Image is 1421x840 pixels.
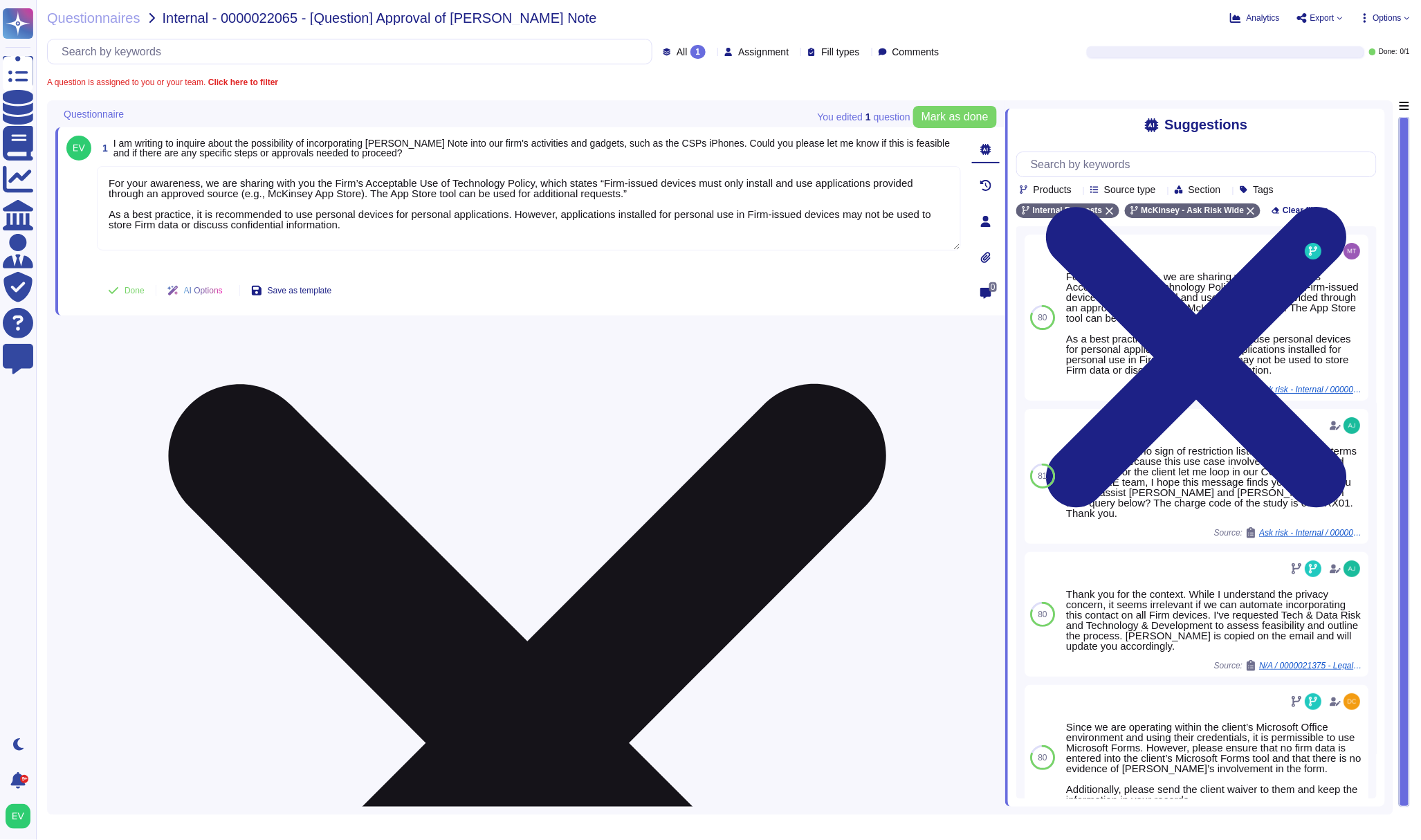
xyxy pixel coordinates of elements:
[1400,48,1410,55] span: 0 / 1
[913,106,997,128] button: Mark as done
[1038,472,1047,480] span: 81
[47,78,278,86] span: A question is assigned to you or your team.
[66,136,91,161] img: user
[677,47,688,57] span: All
[97,166,961,250] textarea: To enrich screen reader interactions, please activate Accessibility in Grammarly extension settings
[818,112,910,122] span: You edited question
[1038,610,1047,619] span: 80
[892,47,939,57] span: Comments
[3,801,40,832] button: user
[1230,12,1280,24] button: Analytics
[1344,417,1360,434] img: user
[55,39,652,64] input: Search by keywords
[1259,661,1363,670] span: N/A / 0000021375 - Legal review of pushing contact cards to [PERSON_NAME] colleagues via Know
[1247,14,1280,22] span: Analytics
[1379,48,1397,55] span: Done:
[989,282,997,292] span: 0
[1066,589,1363,651] div: Thank you for the context. While I understand the privacy concern, it seems irrelevant if we can ...
[865,112,871,122] b: 1
[1344,693,1360,710] img: user
[1214,660,1363,671] span: Source:
[1024,152,1376,176] input: Search by keywords
[6,804,30,829] img: user
[1344,560,1360,577] img: user
[1066,722,1363,805] div: Since we are operating within the client’s Microsoft Office environment and using their credentia...
[690,45,706,59] div: 1
[922,111,989,122] span: Mark as done
[821,47,859,57] span: Fill types
[1373,14,1402,22] span: Options
[64,109,124,119] span: Questionnaire
[47,11,140,25] span: Questionnaires
[1344,243,1360,259] img: user
[738,47,789,57] span: Assignment
[1310,14,1335,22] span: Export
[205,77,278,87] b: Click here to filter
[113,138,951,158] span: I am writing to inquire about the possibility of incorporating [PERSON_NAME] Note into our firm's...
[1038,754,1047,762] span: 80
[20,775,28,783] div: 9+
[1038,313,1047,322] span: 80
[97,143,108,153] span: 1
[163,11,597,25] span: Internal - 0000022065 - [Question] Approval of [PERSON_NAME] Note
